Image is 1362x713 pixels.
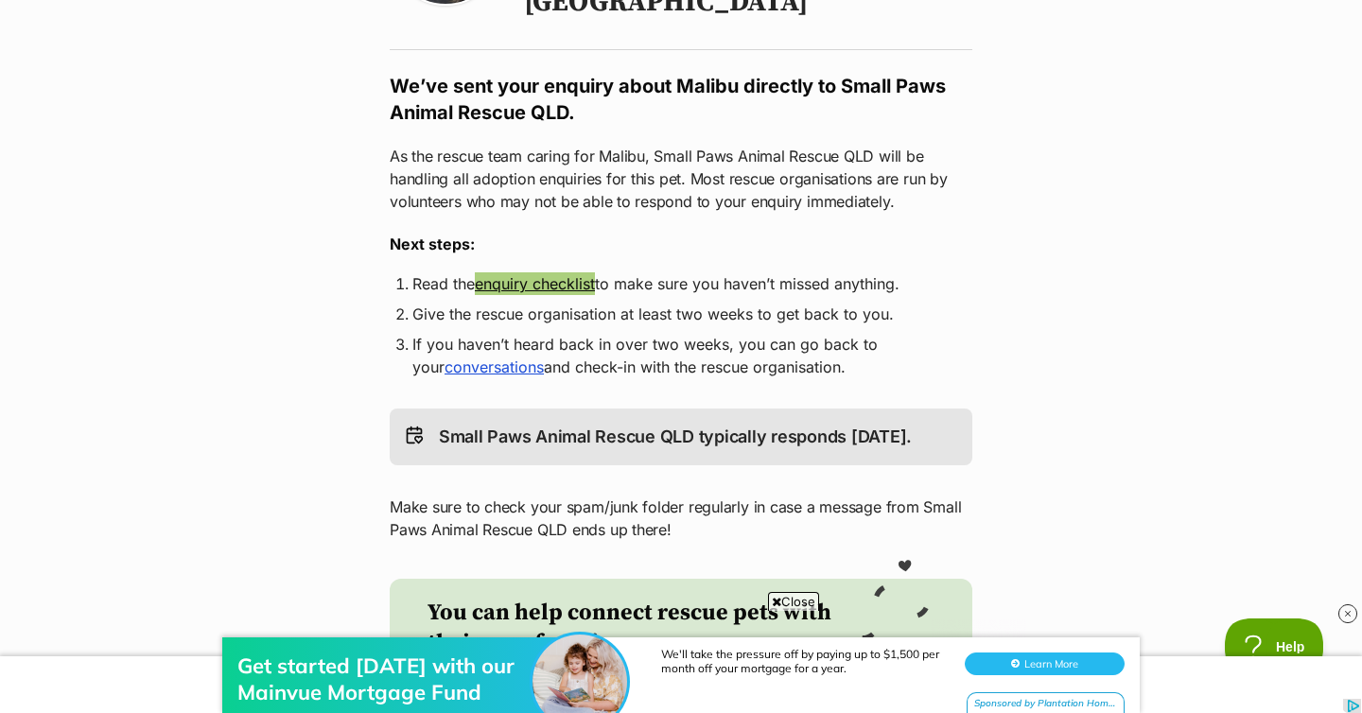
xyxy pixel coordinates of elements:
[390,73,972,126] h2: We’ve sent your enquiry about Malibu directly to Small Paws Animal Rescue QLD.
[1338,604,1357,623] img: close_rtb.svg
[445,357,544,376] a: conversations
[428,598,859,658] h2: You can help connect rescue pets with their new families.
[965,53,1125,76] button: Learn More
[439,424,912,450] p: Small Paws Animal Rescue QLD typically responds [DATE].
[533,35,627,130] img: Get started today with our Mainvue Mortgage Fund
[412,272,950,295] li: Read the to make sure you haven’t missed anything.
[390,145,972,213] p: As the rescue team caring for Malibu, Small Paws Animal Rescue QLD will be handling all adoption ...
[390,233,972,255] h3: Next steps:
[412,303,950,325] li: Give the rescue organisation at least two weeks to get back to you.
[390,496,972,541] p: Make sure to check your spam/junk folder regularly in case a message from Small Paws Animal Rescu...
[237,53,540,106] div: Get started [DATE] with our Mainvue Mortgage Fund
[661,47,945,76] div: We'll take the pressure off by paying up to $1,500 per month off your mortgage for a year.
[967,93,1125,116] div: Sponsored by Plantation Homes
[768,592,819,611] span: Close
[475,274,595,293] a: enquiry checklist
[412,333,950,378] li: If you haven’t heard back in over two weeks, you can go back to your and check-in with the rescue...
